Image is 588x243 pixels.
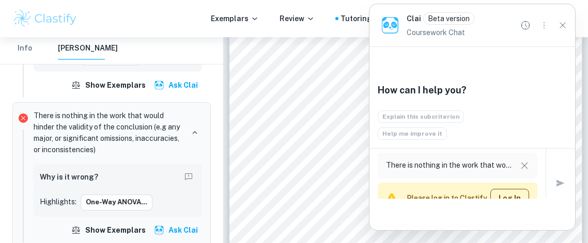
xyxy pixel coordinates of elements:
[181,170,196,184] button: Report mistake/confusion
[152,221,202,239] button: Ask Clai
[12,37,37,60] button: Info
[382,17,398,34] img: clai.png
[280,13,315,24] p: Review
[423,12,474,25] div: Clai is an AI assistant and is still in beta. He might sometimes make mistakes. Feel free to cont...
[554,17,571,34] button: Close
[58,37,118,60] button: [PERSON_NAME]
[81,195,152,210] button: One-way ANOVA...
[40,196,76,207] p: Highlights:
[428,13,470,24] p: Beta version
[378,83,567,98] h6: How can I help you?
[407,27,474,38] p: Coursework Chat
[69,221,150,239] button: Show exemplars
[17,112,29,124] svg: Incorrect
[152,76,202,94] button: Ask Clai
[34,110,183,155] p: There is nothing in the work that would hinder the validity of the conclusion (e.g any major, or ...
[517,17,534,34] button: Chat History
[69,76,150,94] button: Show exemplars
[154,225,164,235] img: clai.svg
[490,189,529,207] button: log in
[404,192,490,204] p: Please log in to Clastify
[40,171,98,183] h6: Why is it wrong?
[407,13,421,24] h6: Clai
[341,13,380,24] a: Tutoring
[12,8,78,29] img: Clastify logo
[536,17,552,34] button: Options
[211,13,259,24] p: Exemplars
[386,160,512,171] p: There is nothing in the work that would hinder the validity of the conclusion (e.g any major, or ...
[154,80,164,90] img: clai.svg
[378,110,464,123] div: Please log in to continue
[378,127,464,140] div: Please log in to continue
